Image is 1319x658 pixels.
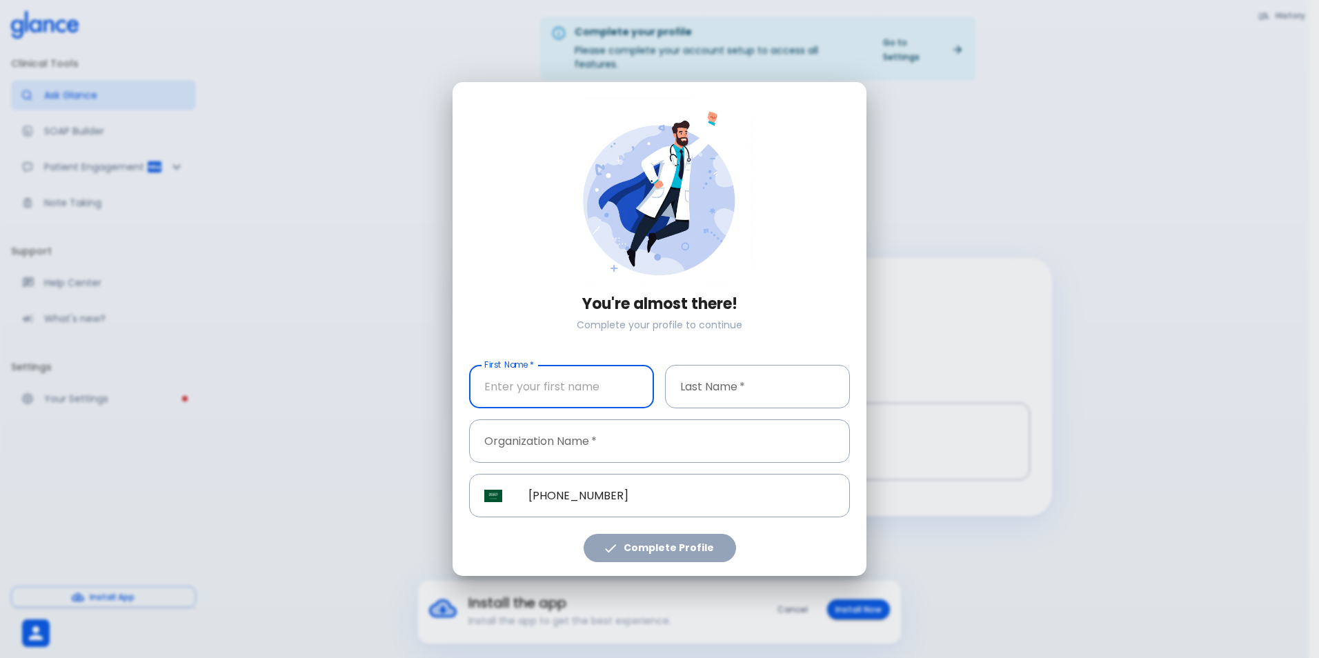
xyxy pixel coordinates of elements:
[469,419,850,463] input: Enter your organization name
[513,474,850,517] input: Phone Number
[469,318,850,332] p: Complete your profile to continue
[479,481,508,510] button: Select country
[484,490,502,502] img: Saudi Arabia
[665,365,850,408] input: Enter your last name
[484,359,534,370] label: First Name
[469,295,850,313] h3: You're almost there!
[564,96,755,286] img: doctor
[469,365,654,408] input: Enter your first name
